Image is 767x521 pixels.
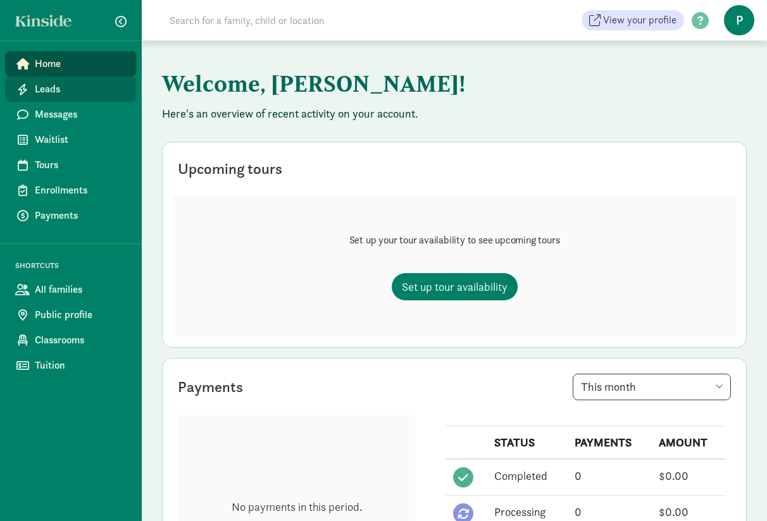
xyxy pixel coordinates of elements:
span: Leads [35,82,127,97]
iframe: Chat Widget [704,460,767,521]
span: Set up tour availability [402,278,508,295]
th: PAYMENTS [567,426,651,460]
div: $0.00 [659,503,718,520]
a: Home [5,51,137,77]
div: $0.00 [659,467,718,484]
span: Tours [35,157,127,173]
a: Classrooms [5,328,137,353]
a: Public profile [5,302,137,328]
a: Payments [5,203,137,228]
div: 0 [575,467,644,484]
a: Waitlist [5,127,137,152]
a: Tuition [5,353,137,378]
span: All families [35,282,127,297]
span: Messages [35,107,127,122]
span: Home [35,56,127,71]
span: Enrollments [35,183,127,198]
span: Tuition [35,358,127,373]
span: Waitlist [35,132,127,147]
span: Payments [35,208,127,223]
th: AMOUNT [651,426,726,460]
span: P [724,5,754,35]
p: Set up your tour availability to see upcoming tours [349,233,560,248]
th: STATUS [487,426,566,460]
a: Set up tour availability [392,273,518,300]
a: Messages [5,102,137,127]
div: Upcoming tours [178,157,282,180]
h1: Welcome, [PERSON_NAME]! [162,61,747,106]
div: Processing [494,503,559,520]
div: Completed [494,467,559,484]
span: Public profile [35,307,127,322]
div: Payments [178,376,243,398]
span: View your profile [603,13,677,28]
span: Classrooms [35,333,127,348]
p: No payments in this period. [203,500,390,515]
a: Tours [5,152,137,178]
p: Here's an overview of recent activity on your account. [162,106,747,121]
a: Enrollments [5,178,137,203]
a: All families [5,277,137,302]
div: 0 [575,503,644,520]
input: Search for a family, child or location [162,8,517,33]
a: View your profile [582,10,684,30]
a: Leads [5,77,137,102]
